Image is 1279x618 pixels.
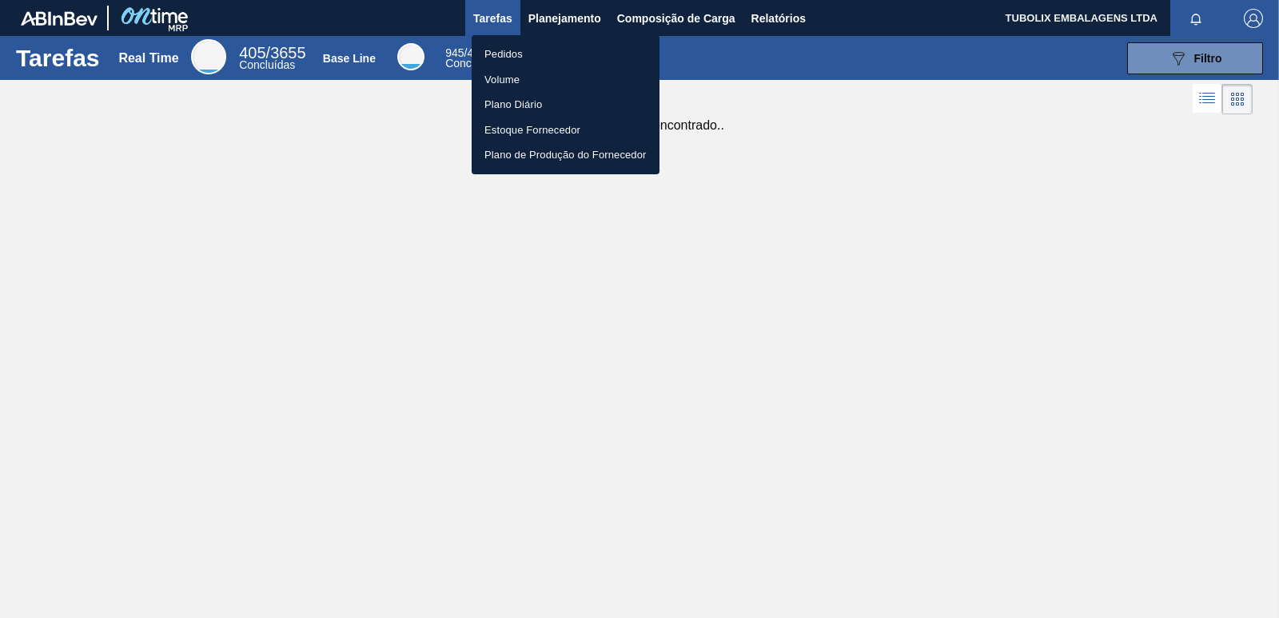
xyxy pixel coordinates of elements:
a: Pedidos [472,42,659,67]
a: Estoque Fornecedor [472,118,659,143]
a: Plano Diário [472,92,659,118]
a: Volume [472,67,659,93]
a: Plano de Produção do Fornecedor [472,142,659,168]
